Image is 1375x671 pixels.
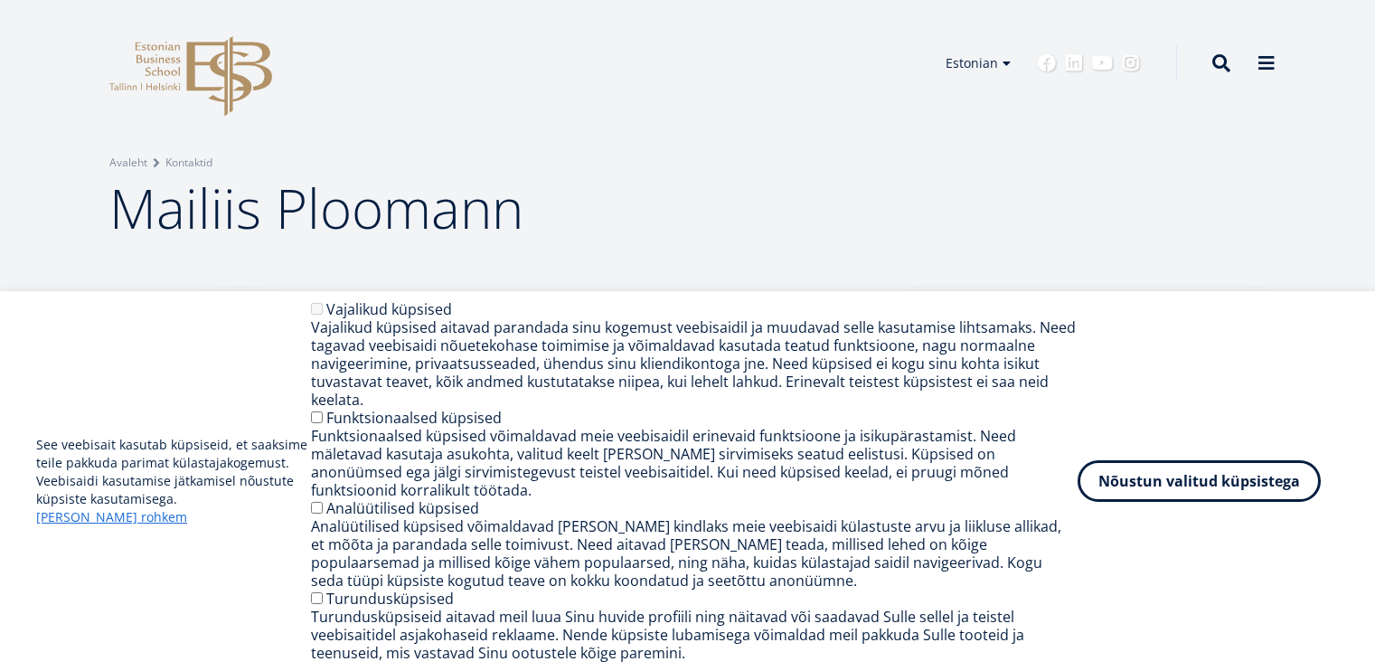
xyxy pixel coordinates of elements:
div: Analüütilised küpsised võimaldavad [PERSON_NAME] kindlaks meie veebisaidi külastuste arvu ja liik... [311,517,1078,590]
a: Facebook [1038,54,1056,72]
label: Analüütilised küpsised [326,498,479,518]
a: [PERSON_NAME] rohkem [36,508,187,526]
label: Turundusküpsised [326,589,454,609]
a: Youtube [1092,54,1113,72]
a: Kontaktid [165,154,212,172]
label: Funktsionaalsed küpsised [326,408,502,428]
div: Funktsionaalsed küpsised võimaldavad meie veebisaidil erinevaid funktsioone ja isikupärastamist. ... [311,427,1078,499]
a: Instagram [1122,54,1140,72]
p: See veebisait kasutab küpsiseid, et saaksime teile pakkuda parimat külastajakogemust. Veebisaidi ... [36,436,311,526]
div: Turundusküpsiseid aitavad meil luua Sinu huvide profiili ning näitavad või saadavad Sulle sellel ... [311,608,1078,662]
label: Vajalikud küpsised [326,299,452,319]
span: Mailiis Ploomann [109,171,523,245]
a: Avaleht [109,154,147,172]
a: Linkedin [1065,54,1083,72]
div: Vajalikud küpsised aitavad parandada sinu kogemust veebisaidil ja muudavad selle kasutamise lihts... [311,318,1078,409]
button: Nõustun valitud küpsistega [1078,460,1321,502]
